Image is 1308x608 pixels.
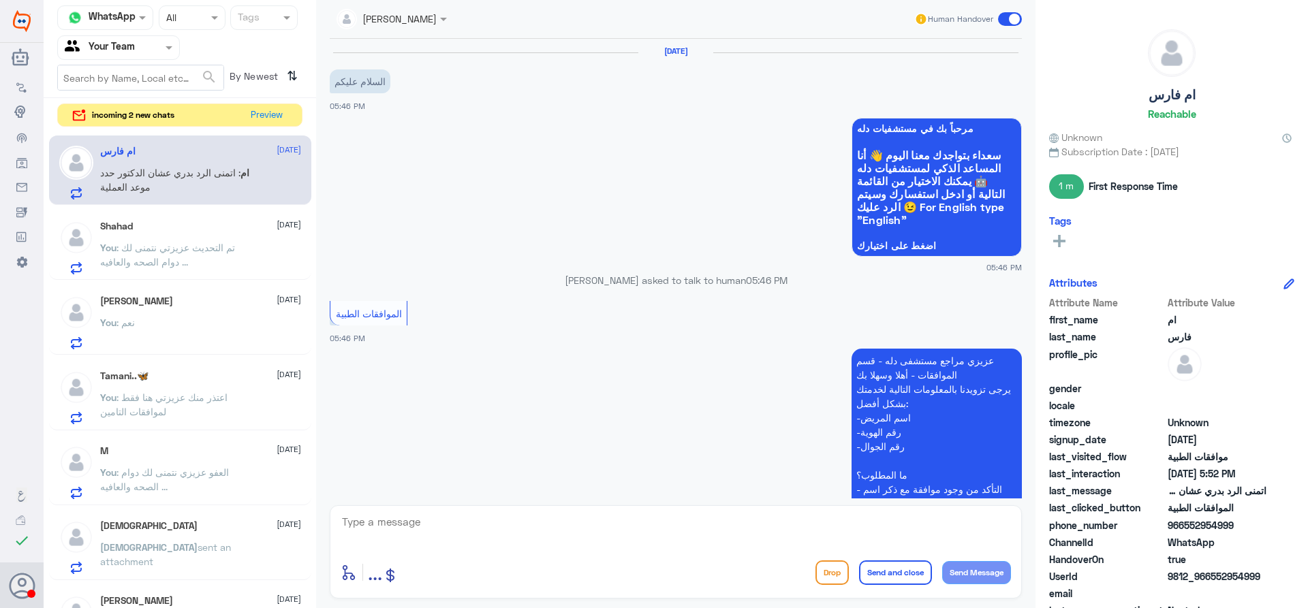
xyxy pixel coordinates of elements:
[100,466,116,478] span: You
[100,242,235,268] span: : تم التحديث عزيزتي نتمنى لك دوام الصحه والعافيه ...
[1168,449,1266,464] span: موافقات الطبية
[224,65,281,92] span: By Newest
[65,7,85,28] img: whatsapp.png
[9,573,35,598] button: Avatar
[1049,174,1084,199] span: 1 m
[59,146,93,180] img: defaultAdmin.png
[277,518,301,530] span: [DATE]
[368,557,382,588] button: ...
[1168,500,1266,515] span: الموافقات الطبية
[236,10,260,27] div: Tags
[1049,466,1165,481] span: last_interaction
[100,167,240,193] span: : اتمنى الرد بدري عشان الدكتور حدد موعد العملية
[100,520,198,532] h5: سبحان الله
[638,46,713,56] h6: [DATE]
[277,593,301,605] span: [DATE]
[986,261,1022,273] span: 05:46 PM
[1049,569,1165,583] span: UserId
[1168,313,1266,327] span: ام
[1149,30,1195,76] img: defaultAdmin.png
[100,391,116,403] span: You
[1089,179,1178,193] span: First Response Time
[368,560,382,584] span: ...
[1168,518,1266,532] span: 966552954999
[59,520,93,554] img: defaultAdmin.png
[1168,398,1266,413] span: null
[1168,535,1266,549] span: 2
[1148,108,1196,120] h6: Reachable
[1049,144,1294,159] span: Subscription Date : [DATE]
[1168,483,1266,498] span: اتمنى الرد بدري عشان الدكتور حدد موعد العملية
[277,368,301,381] span: [DATE]
[1049,535,1165,549] span: ChannelId
[1049,518,1165,532] span: phone_number
[1168,466,1266,481] span: 2025-10-05T14:52:52.318Z
[277,443,301,455] span: [DATE]
[1049,432,1165,447] span: signup_date
[1049,130,1102,144] span: Unknown
[1049,500,1165,515] span: last_clicked_button
[330,69,390,93] p: 5/10/2025, 5:46 PM
[1049,449,1165,464] span: last_visited_flow
[100,295,173,307] h5: أبو ريان
[1168,295,1266,310] span: Attribute Value
[100,146,136,157] h5: ام فارس
[201,69,217,85] span: search
[58,65,223,90] input: Search by Name, Local etc…
[277,293,301,306] span: [DATE]
[59,221,93,255] img: defaultAdmin.png
[240,167,249,178] span: ام
[59,445,93,479] img: defaultAdmin.png
[330,101,365,110] span: 05:46 PM
[100,466,229,492] span: : العفو عزيزي نتمنى لك دوام الصحه والعافيه ...
[100,242,116,253] span: You
[336,308,402,319] span: الموافقات الطبية
[1049,483,1165,498] span: last_message
[1168,432,1266,447] span: 2025-10-05T14:46:15.98Z
[857,123,1016,134] span: مرحباً بك في مستشفيات دله
[1049,295,1165,310] span: Attribute Name
[1168,381,1266,396] span: null
[14,532,30,549] i: check
[116,317,135,328] span: : نعم
[1168,569,1266,583] span: 9812_966552954999
[746,274,788,286] span: 05:46 PM
[287,65,298,87] i: ⇅
[330,273,1022,287] p: [PERSON_NAME] asked to talk to human
[1049,415,1165,430] span: timezone
[1168,347,1202,381] img: defaultAdmin.png
[100,541,198,553] span: [DEMOGRAPHIC_DATA]
[92,109,174,121] span: incoming 2 new chats
[1049,552,1165,566] span: HandoverOn
[1049,381,1165,396] span: gender
[245,104,288,127] button: Preview
[13,10,31,32] img: Widebot Logo
[100,595,173,607] h5: محمد سعود
[928,13,993,25] span: Human Handover
[59,370,93,404] img: defaultAdmin.png
[1049,586,1165,601] span: email
[100,370,149,382] h5: Tamani..🦋
[277,144,301,156] span: [DATE]
[815,560,849,585] button: Drop
[1168,586,1266,601] span: null
[1168,552,1266,566] span: true
[1049,330,1165,344] span: last_name
[1049,276,1097,289] h6: Attributes
[100,391,228,417] span: : اعتذر منك عزيزتي هنا فقط لموافقات التامين
[1049,347,1165,379] span: profile_pic
[1168,415,1266,430] span: Unknown
[1049,214,1072,227] h6: Tags
[857,148,1016,226] span: سعداء بتواجدك معنا اليوم 👋 أنا المساعد الذكي لمستشفيات دله 🤖 يمكنك الاختيار من القائمة التالية أو...
[857,240,1016,251] span: اضغط على اختيارك
[1049,313,1165,327] span: first_name
[1049,398,1165,413] span: locale
[100,445,108,457] h5: M
[1149,87,1196,103] h5: ام فارس
[277,219,301,231] span: [DATE]
[1168,330,1266,344] span: فارس
[65,37,85,58] img: yourTeam.svg
[859,560,932,585] button: Send and close
[201,66,217,89] button: search
[100,317,116,328] span: You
